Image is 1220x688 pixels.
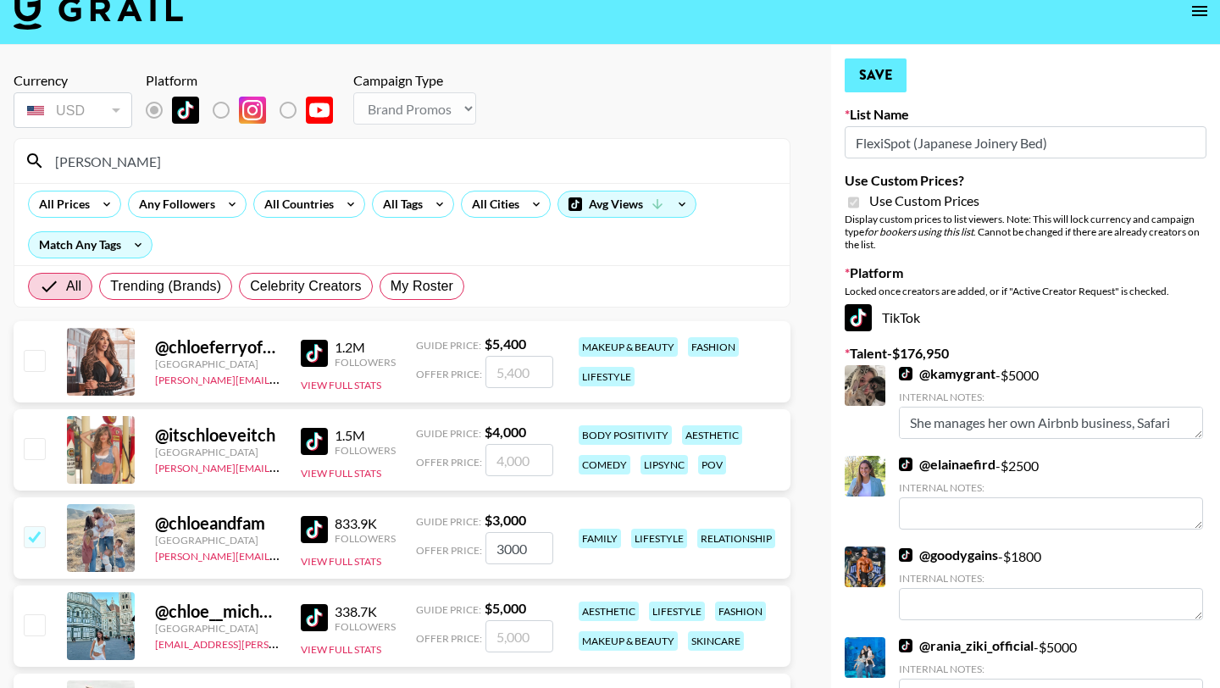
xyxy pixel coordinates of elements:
div: All Prices [29,191,93,217]
div: fashion [715,602,766,621]
img: TikTok [172,97,199,124]
div: Currency [14,72,132,89]
input: 5,400 [485,356,553,388]
div: - $ 5000 [899,365,1203,439]
span: Offer Price: [416,632,482,645]
button: View Full Stats [301,467,381,480]
div: [GEOGRAPHIC_DATA] [155,358,280,370]
span: Guide Price: [416,427,481,440]
label: List Name [845,106,1206,123]
label: Use Custom Prices? [845,172,1206,189]
div: Followers [335,444,396,457]
a: @kamygrant [899,365,995,382]
div: aesthetic [682,425,742,445]
div: @ chloe__michelle [155,601,280,622]
div: Avg Views [558,191,696,217]
div: Match Any Tags [29,232,152,258]
span: Guide Price: [416,339,481,352]
div: [GEOGRAPHIC_DATA] [155,446,280,458]
div: Currency is locked to USD [14,89,132,131]
div: lifestyle [579,367,635,386]
img: TikTok [899,458,912,471]
div: 338.7K [335,603,396,620]
a: [EMAIL_ADDRESS][PERSON_NAME][DOMAIN_NAME] [155,635,406,651]
div: All Cities [462,191,523,217]
img: TikTok [301,340,328,367]
span: My Roster [391,276,453,297]
div: 833.9K [335,515,396,532]
a: @goodygains [899,547,998,563]
div: body positivity [579,425,672,445]
button: View Full Stats [301,643,381,656]
a: [PERSON_NAME][EMAIL_ADDRESS][DOMAIN_NAME] [155,458,406,474]
span: Guide Price: [416,603,481,616]
div: Followers [335,532,396,545]
span: Trending (Brands) [110,276,221,297]
span: Celebrity Creators [250,276,362,297]
div: @ chloeandfam [155,513,280,534]
span: Use Custom Prices [869,192,979,209]
div: Followers [335,620,396,633]
span: Offer Price: [416,544,482,557]
img: TikTok [301,516,328,543]
div: Platform [146,72,347,89]
div: relationship [697,529,775,548]
div: skincare [688,631,744,651]
input: Search by User Name [45,147,779,175]
img: YouTube [306,97,333,124]
div: List locked to TikTok. [146,92,347,128]
textarea: She manages her own Airbnb business, Safari Stayz, which she’s currently redecorating to create a... [899,407,1203,439]
img: Instagram [239,97,266,124]
div: All Countries [254,191,337,217]
input: 3,000 [485,532,553,564]
div: lipsync [640,455,688,474]
a: @rania_ziki_official [899,637,1034,654]
div: [GEOGRAPHIC_DATA] [155,622,280,635]
span: Guide Price: [416,515,481,528]
div: aesthetic [579,602,639,621]
em: for bookers using this list [864,225,973,238]
div: Internal Notes: [899,391,1203,403]
a: @elainaefird [899,456,995,473]
img: TikTok [899,639,912,652]
button: Save [845,58,907,92]
div: 1.5M [335,427,396,444]
div: Internal Notes: [899,663,1203,675]
div: USD [17,96,129,125]
div: lifestyle [631,529,687,548]
div: - $ 1800 [899,547,1203,620]
span: All [66,276,81,297]
a: [PERSON_NAME][EMAIL_ADDRESS][DOMAIN_NAME] [155,370,406,386]
div: Any Followers [129,191,219,217]
div: Internal Notes: [899,481,1203,494]
div: TikTok [845,304,1206,331]
span: Offer Price: [416,456,482,469]
div: Campaign Type [353,72,476,89]
div: Display custom prices to list viewers. Note: This will lock currency and campaign type . Cannot b... [845,213,1206,251]
strong: $ 5,000 [485,600,526,616]
span: Offer Price: [416,368,482,380]
div: pov [698,455,726,474]
div: makeup & beauty [579,337,678,357]
strong: $ 3,000 [485,512,526,528]
div: Internal Notes: [899,572,1203,585]
label: Talent - $ 176,950 [845,345,1206,362]
button: View Full Stats [301,379,381,391]
strong: $ 5,400 [485,336,526,352]
div: Locked once creators are added, or if "Active Creator Request" is checked. [845,285,1206,297]
input: 5,000 [485,620,553,652]
div: 1.2M [335,339,396,356]
img: TikTok [301,428,328,455]
div: Followers [335,356,396,369]
div: fashion [688,337,739,357]
div: lifestyle [649,602,705,621]
img: TikTok [301,604,328,631]
div: makeup & beauty [579,631,678,651]
div: [GEOGRAPHIC_DATA] [155,534,280,547]
img: TikTok [845,304,872,331]
label: Platform [845,264,1206,281]
div: @ itschloeveitch [155,424,280,446]
input: 4,000 [485,444,553,476]
div: - $ 2500 [899,456,1203,530]
img: TikTok [899,548,912,562]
